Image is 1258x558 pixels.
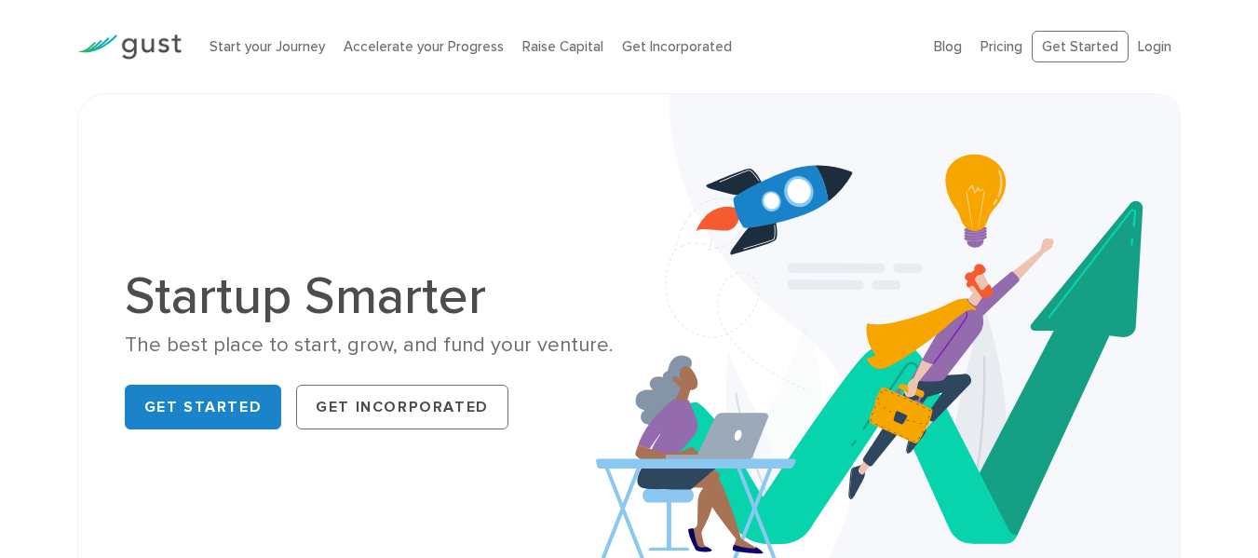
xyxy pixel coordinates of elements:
[981,38,1022,55] a: Pricing
[934,38,962,55] a: Blog
[1138,38,1171,55] a: Login
[1032,31,1129,63] a: Get Started
[344,38,504,55] a: Accelerate your Progress
[296,385,508,429] a: Get Incorporated
[210,38,325,55] a: Start your Journey
[522,38,603,55] a: Raise Capital
[125,332,615,359] div: The best place to start, grow, and fund your venture.
[125,385,282,429] a: Get Started
[125,270,615,322] h1: Startup Smarter
[622,38,732,55] a: Get Incorporated
[77,34,182,60] img: Gust Logo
